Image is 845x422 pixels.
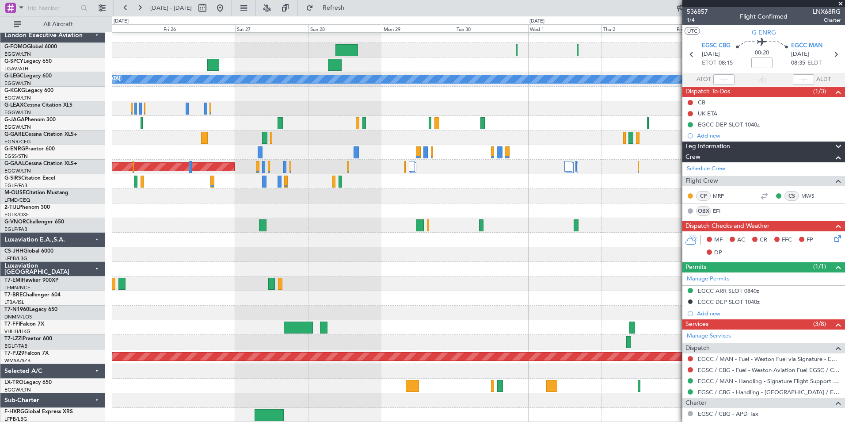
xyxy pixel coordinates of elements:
a: EGGW/LTN [4,168,31,174]
div: Fri 26 [162,24,235,32]
span: FFC [782,236,792,245]
span: 08:15 [719,59,733,68]
span: [DATE] [791,50,809,59]
span: 1/4 [687,16,708,24]
a: EFI [713,207,733,215]
div: Thu 25 [88,24,162,32]
a: G-JAGAPhenom 300 [4,117,56,123]
div: EGCC DEP SLOT 1040z [698,121,760,128]
a: M-OUSECitation Mustang [4,190,69,196]
a: T7-PJ29Falcon 7X [4,351,49,356]
span: MF [714,236,723,245]
a: EGGW/LTN [4,80,31,87]
a: LFPB/LBG [4,255,27,262]
div: Flight Confirmed [740,12,788,21]
span: G-ENRG [752,28,776,37]
a: EGLF/FAB [4,226,27,233]
span: Charter [685,398,707,408]
span: 08:35 [791,59,805,68]
span: ELDT [807,59,822,68]
a: DNMM/LOS [4,314,32,320]
span: (1/3) [813,87,826,96]
button: Refresh [302,1,355,15]
span: Refresh [315,5,352,11]
span: T7-PJ29 [4,351,24,356]
a: EGGW/LTN [4,109,31,116]
a: EGGW/LTN [4,51,31,58]
a: G-ENRGPraetor 600 [4,146,55,152]
span: G-LEGC [4,73,23,79]
span: Dispatch [685,343,710,353]
span: G-GAAL [4,161,25,166]
a: G-SIRSCitation Excel [4,176,55,181]
span: M-OUSE [4,190,26,196]
a: G-GARECessna Citation XLS+ [4,132,77,137]
span: T7-LZZI [4,336,23,341]
a: EGGW/LTN [4,387,31,393]
span: 00:20 [755,49,769,58]
a: EGSC / CBG - Fuel - Weston Aviation Fuel EGSC / CBG [698,366,841,374]
span: LNX68RG [813,7,841,16]
span: G-JAGA [4,117,25,123]
a: EGSS/STN [4,153,28,160]
span: T7-FFI [4,322,20,327]
span: DP [714,249,722,257]
span: G-FOMO [4,44,27,50]
a: MRP [713,192,733,200]
a: EGLF/FAB [4,182,27,189]
span: (3/8) [813,319,826,329]
a: T7-EMIHawker 900XP [4,278,58,283]
span: G-VNOR [4,219,26,225]
span: (1/1) [813,262,826,271]
span: G-LEAX [4,103,23,108]
a: G-KGKGLegacy 600 [4,88,53,93]
a: T7-N1960Legacy 650 [4,307,57,312]
span: 2-TIJL [4,205,19,210]
a: EGCC / MAN - Handling - Signature Flight Support EGCC / MAN [698,377,841,385]
span: G-KGKG [4,88,25,93]
a: T7-BREChallenger 604 [4,292,61,298]
span: Flight Crew [685,176,718,186]
button: UTC [685,27,700,35]
a: LFMN/NCE [4,284,30,291]
a: T7-LZZIPraetor 600 [4,336,52,341]
span: Dispatch Checks and Weather [685,221,769,231]
span: 536857 [687,7,708,16]
a: CS-JHHGlobal 6000 [4,249,53,254]
div: EGCC ARR SLOT 0840z [698,287,759,295]
span: G-ENRG [4,146,25,152]
a: EGLF/FAB [4,343,27,349]
div: EGCC DEP SLOT 1040z [698,298,760,306]
span: Leg Information [685,142,730,152]
input: --:-- [713,74,735,85]
input: Trip Number [27,1,78,15]
a: F-HXRGGlobal Express XRS [4,409,73,414]
span: T7-EMI [4,278,22,283]
div: Wed 1 [528,24,601,32]
span: T7-N1960 [4,307,29,312]
div: Mon 29 [382,24,455,32]
a: EGGW/LTN [4,124,31,130]
a: G-LEGCLegacy 600 [4,73,52,79]
a: LFMD/CEQ [4,197,30,203]
a: 2-TIJLPhenom 300 [4,205,50,210]
div: Thu 2 [601,24,675,32]
div: CB [698,99,705,106]
span: AC [737,236,745,245]
a: LX-TROLegacy 650 [4,380,52,385]
span: EGCC MAN [791,42,822,50]
a: LTBA/ISL [4,299,24,306]
a: EGCC / MAN - Fuel - Weston Fuel via Signature - EGCC / MAN [698,355,841,363]
a: MWS [801,192,821,200]
div: UK ETA [698,110,717,117]
a: EGSC / CBG - APD Tax [698,410,758,418]
a: G-GAALCessna Citation XLS+ [4,161,77,166]
a: VHHH/HKG [4,328,30,335]
a: Manage Permits [687,275,730,284]
span: [DATE] - [DATE] [150,4,192,12]
span: F-HXRG [4,409,24,414]
div: Add new [697,132,841,139]
span: All Aircraft [23,21,93,27]
span: ATOT [697,75,711,84]
a: LGAV/ATH [4,65,28,72]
